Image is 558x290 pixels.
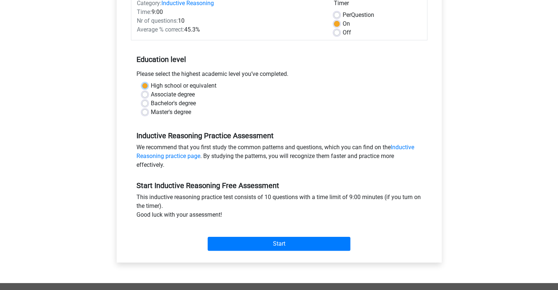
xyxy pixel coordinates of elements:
label: High school or equivalent [151,81,216,90]
div: We recommend that you first study the common patterns and questions, which you can find on the . ... [131,143,427,172]
div: 45.3% [131,25,328,34]
h5: Start Inductive Reasoning Free Assessment [136,181,422,190]
div: This inductive reasoning practice test consists of 10 questions with a time limit of 9:00 minutes... [131,193,427,222]
label: Associate degree [151,90,195,99]
label: On [343,19,350,28]
span: Nr of questions: [137,17,178,24]
input: Start [208,237,350,251]
label: Question [343,11,374,19]
span: Average % correct: [137,26,184,33]
label: Off [343,28,351,37]
label: Bachelor's degree [151,99,196,108]
label: Master's degree [151,108,191,117]
div: 10 [131,16,328,25]
h5: Inductive Reasoning Practice Assessment [136,131,422,140]
div: Please select the highest academic level you’ve completed. [131,70,427,81]
h5: Education level [136,52,422,67]
span: Time: [137,8,152,15]
div: 9:00 [131,8,328,16]
span: Per [343,11,351,18]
